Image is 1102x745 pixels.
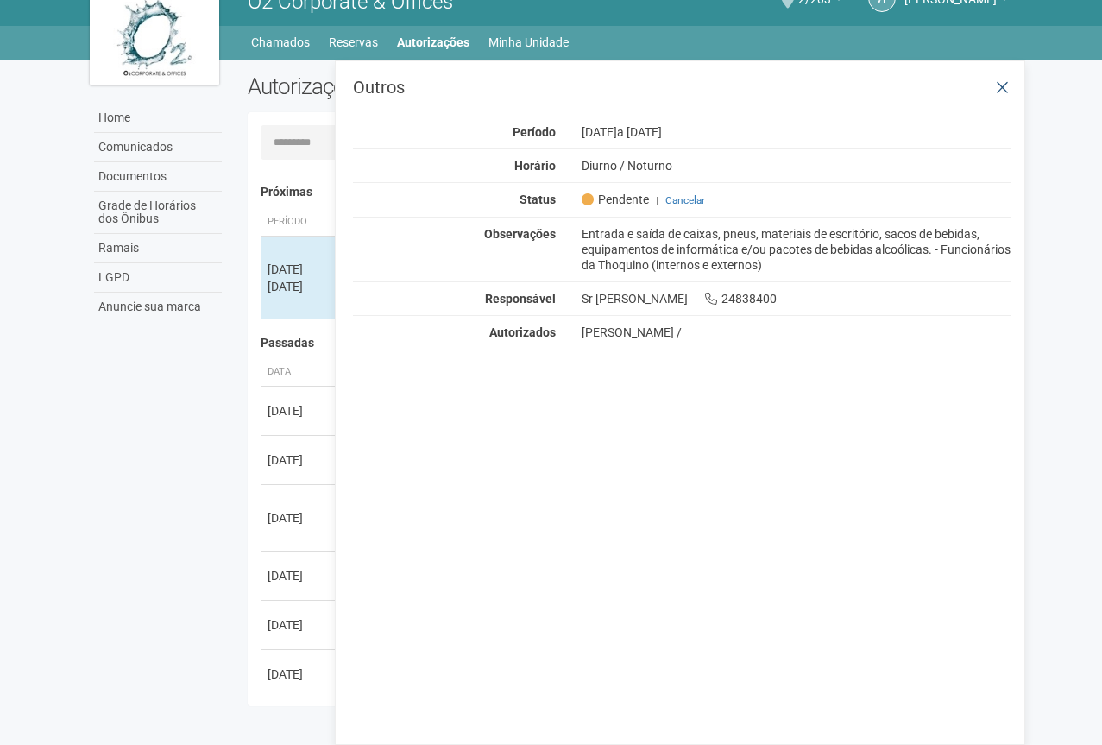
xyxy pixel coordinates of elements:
[248,73,617,99] h2: Autorizações
[268,666,331,683] div: [DATE]
[268,261,331,278] div: [DATE]
[329,30,378,54] a: Reservas
[94,162,222,192] a: Documentos
[94,293,222,321] a: Anuncie sua marca
[513,125,556,139] strong: Período
[569,226,1025,273] div: Entrada e saída de caixas, pneus, materiais de escritório, sacos de bebidas, equipamentos de info...
[488,30,569,54] a: Minha Unidade
[94,133,222,162] a: Comunicados
[569,291,1025,306] div: Sr [PERSON_NAME] 24838400
[617,125,662,139] span: a [DATE]
[268,616,331,634] div: [DATE]
[520,193,556,206] strong: Status
[94,192,222,234] a: Grade de Horários dos Ônibus
[514,159,556,173] strong: Horário
[656,194,658,206] span: |
[261,186,1000,199] h4: Próximas
[261,358,338,387] th: Data
[569,124,1025,140] div: [DATE]
[268,402,331,420] div: [DATE]
[397,30,469,54] a: Autorizações
[569,158,1025,174] div: Diurno / Noturno
[485,292,556,306] strong: Responsável
[94,234,222,263] a: Ramais
[268,567,331,584] div: [DATE]
[582,325,1012,340] div: [PERSON_NAME] /
[489,325,556,339] strong: Autorizados
[353,79,1011,96] h3: Outros
[665,194,705,206] a: Cancelar
[268,278,331,295] div: [DATE]
[94,263,222,293] a: LGPD
[268,451,331,469] div: [DATE]
[484,227,556,241] strong: Observações
[582,192,649,207] span: Pendente
[261,208,338,237] th: Período
[268,509,331,527] div: [DATE]
[251,30,310,54] a: Chamados
[94,104,222,133] a: Home
[261,337,1000,350] h4: Passadas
